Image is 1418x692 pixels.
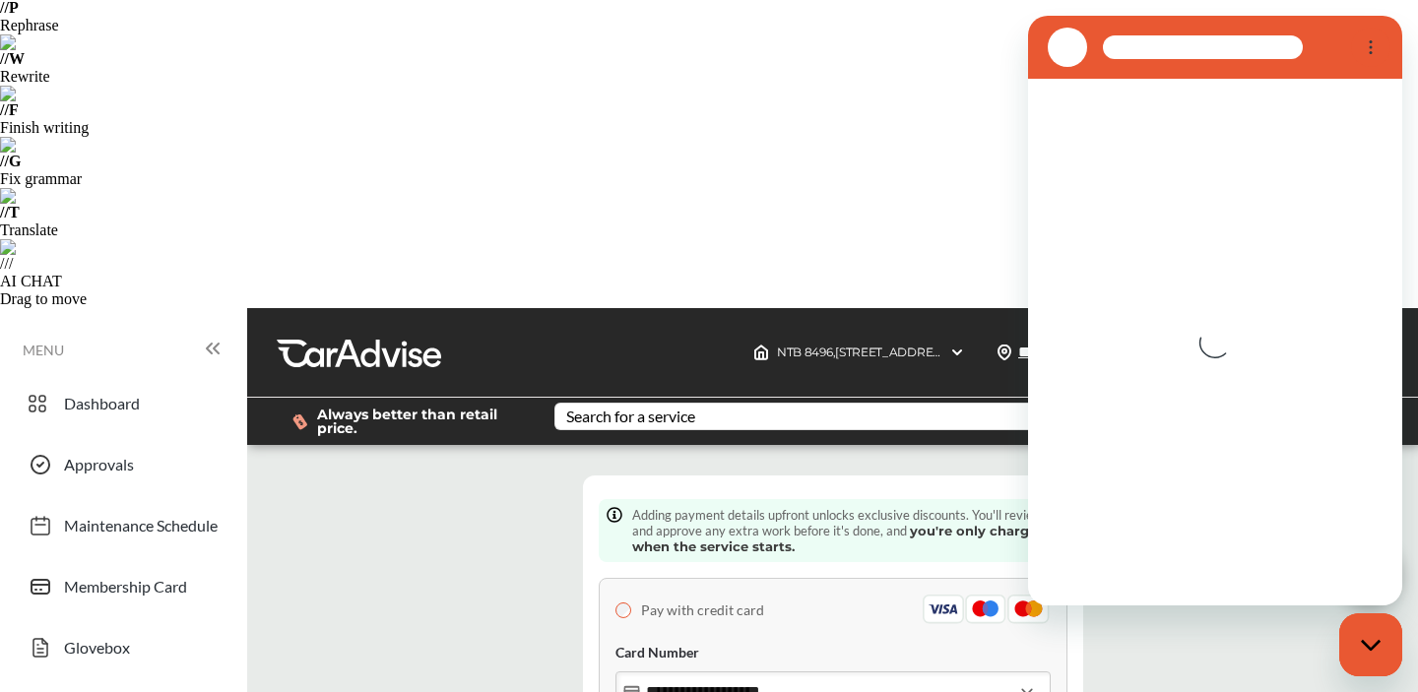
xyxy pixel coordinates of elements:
[64,638,130,663] span: Glovebox
[292,413,307,430] img: dollor_label_vector.a70140d1.svg
[1339,613,1402,676] iframe: Button to launch messaging window
[632,507,1060,554] p: Adding payment details upfront unlocks exclusive discounts. You'll review and approve any extra w...
[18,439,227,490] a: Approvals
[923,595,965,624] img: Visa.45ceafba.svg
[64,455,134,480] span: Approvals
[753,345,769,360] img: header-home-logo.8d720a4f.svg
[997,345,1012,360] img: location_vector.a44bc228.svg
[615,644,699,664] label: Card Number
[18,622,227,673] a: Glovebox
[317,408,523,435] span: Always better than retail price.
[18,561,227,612] a: Membership Card
[64,516,218,541] span: Maintenance Schedule
[64,577,187,602] span: Membership Card
[632,523,1046,554] span: you're only charged when the service starts.
[949,345,965,360] img: header-down-arrow.9dd2ce7d.svg
[1006,595,1050,624] img: Mastercard.eb291d48.svg
[641,601,764,618] span: Pay with credit card
[18,500,227,551] a: Maintenance Schedule
[566,409,695,424] div: Search for a service
[965,595,1007,624] img: Maestro.aa0500b2.svg
[23,343,64,358] span: MENU
[777,345,1130,359] span: NTB 8496 , [STREET_ADDRESS] [GEOGRAPHIC_DATA] , IL 60634
[18,378,227,429] a: Dashboard
[64,394,140,419] span: Dashboard
[1028,16,1402,605] iframe: Messaging window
